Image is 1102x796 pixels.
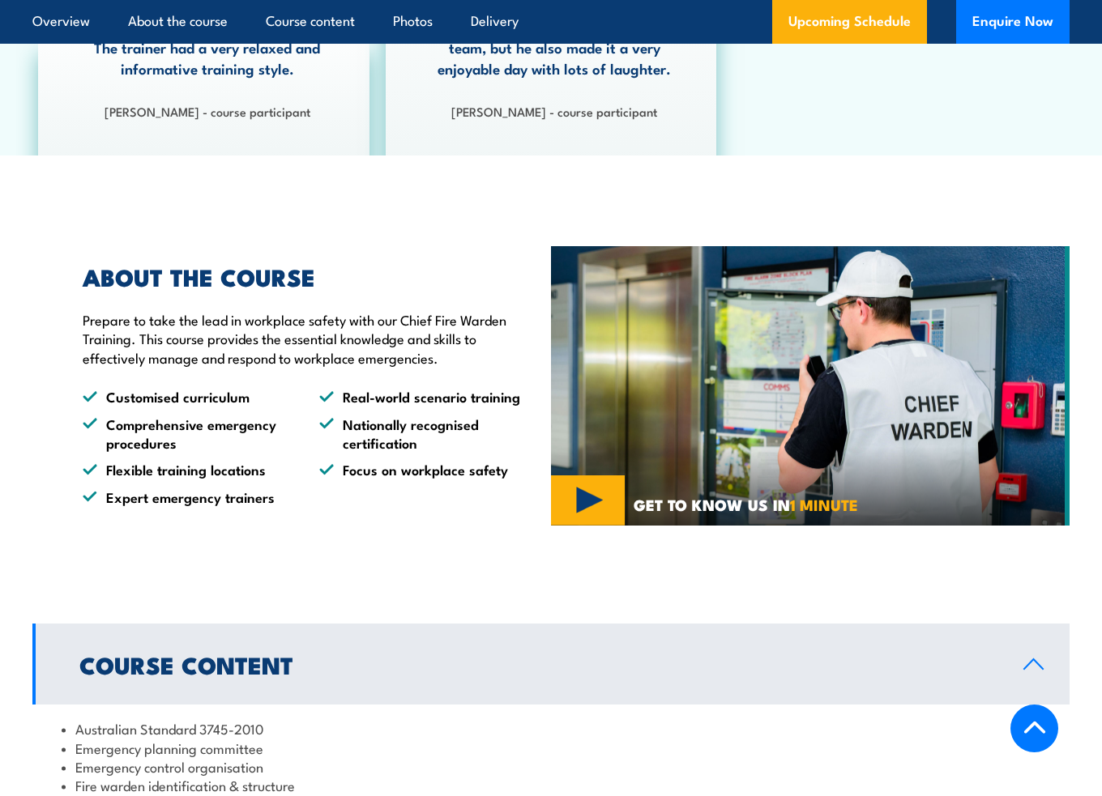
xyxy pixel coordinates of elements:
[32,624,1070,704] a: Course Content
[62,757,1040,776] li: Emergency control organisation
[634,497,858,512] span: GET TO KNOW US IN
[83,487,290,506] li: Expert emergency trainers
[62,739,1040,757] li: Emergency planning committee
[105,102,310,120] strong: [PERSON_NAME] - course participant
[83,310,527,367] p: Prepare to take the lead in workplace safety with our Chief Fire Warden Training. This course pro...
[62,719,1040,738] li: Australian Standard 3745-2010
[319,460,527,479] li: Focus on workplace safety
[319,387,527,406] li: Real-world scenario training
[319,415,527,453] li: Nationally recognised certification
[62,776,1040,794] li: Fire warden identification & structure
[83,415,290,453] li: Comprehensive emergency procedures
[79,653,997,675] h2: Course Content
[83,387,290,406] li: Customised curriculum
[790,492,858,516] strong: 1 MINUTE
[86,36,329,79] p: The trainer had a very relaxed and informative training style.
[551,246,1070,526] img: Chief Fire Warden Training
[83,266,527,287] h2: ABOUT THE COURSE
[451,102,657,120] strong: [PERSON_NAME] - course participant
[83,460,290,479] li: Flexible training locations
